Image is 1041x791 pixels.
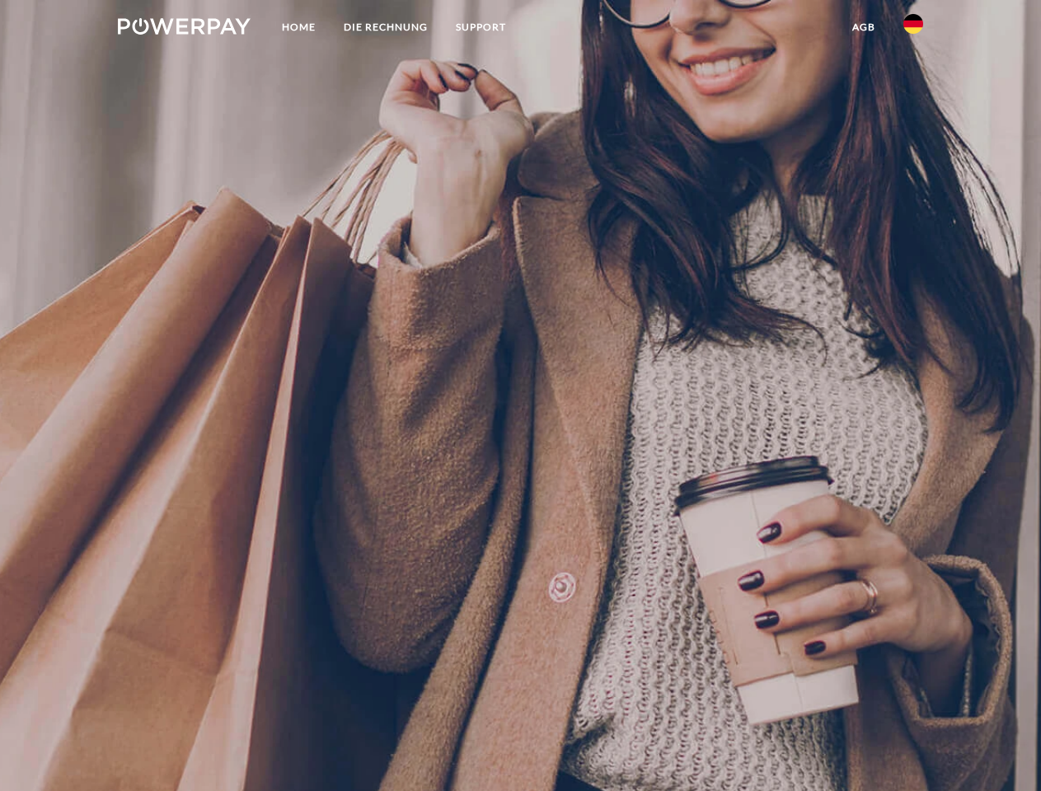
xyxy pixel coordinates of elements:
[118,18,251,35] img: logo-powerpay-white.svg
[903,14,923,34] img: de
[838,12,889,42] a: agb
[268,12,330,42] a: Home
[330,12,442,42] a: DIE RECHNUNG
[442,12,520,42] a: SUPPORT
